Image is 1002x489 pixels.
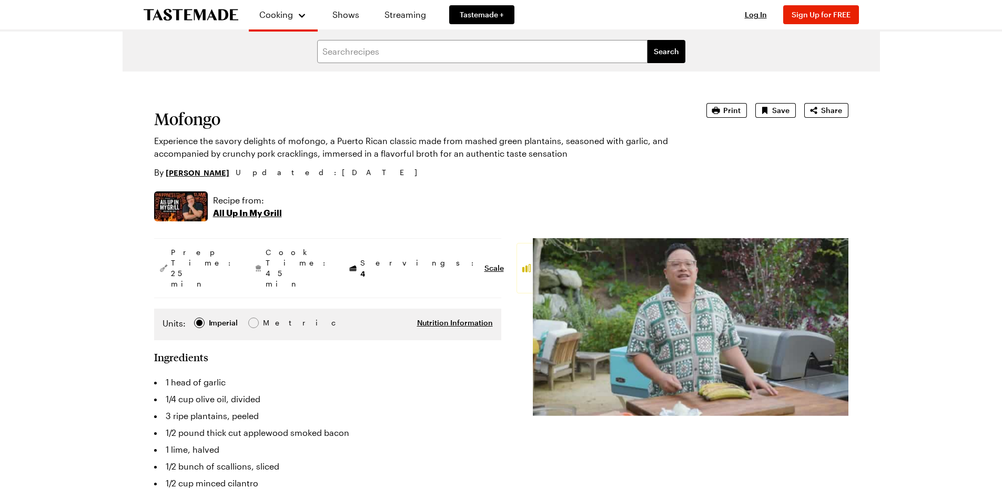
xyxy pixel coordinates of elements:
p: Recipe from: [213,194,282,207]
div: Imperial Metric [163,317,285,332]
a: Tastemade + [449,5,514,24]
span: Sign Up for FREE [792,10,851,19]
p: Experience the savory delights of mofongo, a Puerto Rican classic made from mashed green plantain... [154,135,677,160]
button: filters [647,40,685,63]
button: Save recipe [755,103,796,118]
a: To Tastemade Home Page [144,9,238,21]
a: Recipe from:All Up In My Grill [213,194,282,219]
button: Share [804,103,848,118]
span: Updated : [DATE] [236,167,428,178]
button: Sign Up for FREE [783,5,859,24]
span: Cooking [259,9,293,19]
button: Scale [484,263,504,273]
span: 4 [360,268,365,278]
h2: Ingredients [154,351,208,363]
span: Log In [745,10,767,19]
span: Prep Time: 25 min [171,247,236,289]
label: Units: [163,317,186,330]
span: Servings: [360,258,479,279]
li: 1/2 pound thick cut applewood smoked bacon [154,424,501,441]
img: Show where recipe is used [154,191,208,221]
li: 1 head of garlic [154,374,501,391]
div: Imperial [209,317,238,329]
p: All Up In My Grill [213,207,282,219]
button: Print [706,103,747,118]
span: Search [654,46,679,57]
span: Print [723,105,741,116]
span: Save [772,105,790,116]
h1: Mofongo [154,109,677,128]
span: Cook Time: 45 min [266,247,331,289]
li: 1 lime, halved [154,441,501,458]
li: 1/4 cup olive oil, divided [154,391,501,407]
button: Nutrition Information [417,318,493,328]
button: Cooking [259,4,307,25]
span: Share [821,105,842,116]
span: Metric [263,317,286,329]
li: 3 ripe plantains, peeled [154,407,501,424]
a: [PERSON_NAME] [166,167,229,178]
span: Imperial [209,317,239,329]
p: By [154,166,229,179]
li: 1/2 bunch of scallions, sliced [154,458,501,475]
span: Tastemade + [460,9,504,20]
div: Metric [263,317,285,329]
button: Log In [735,9,777,20]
